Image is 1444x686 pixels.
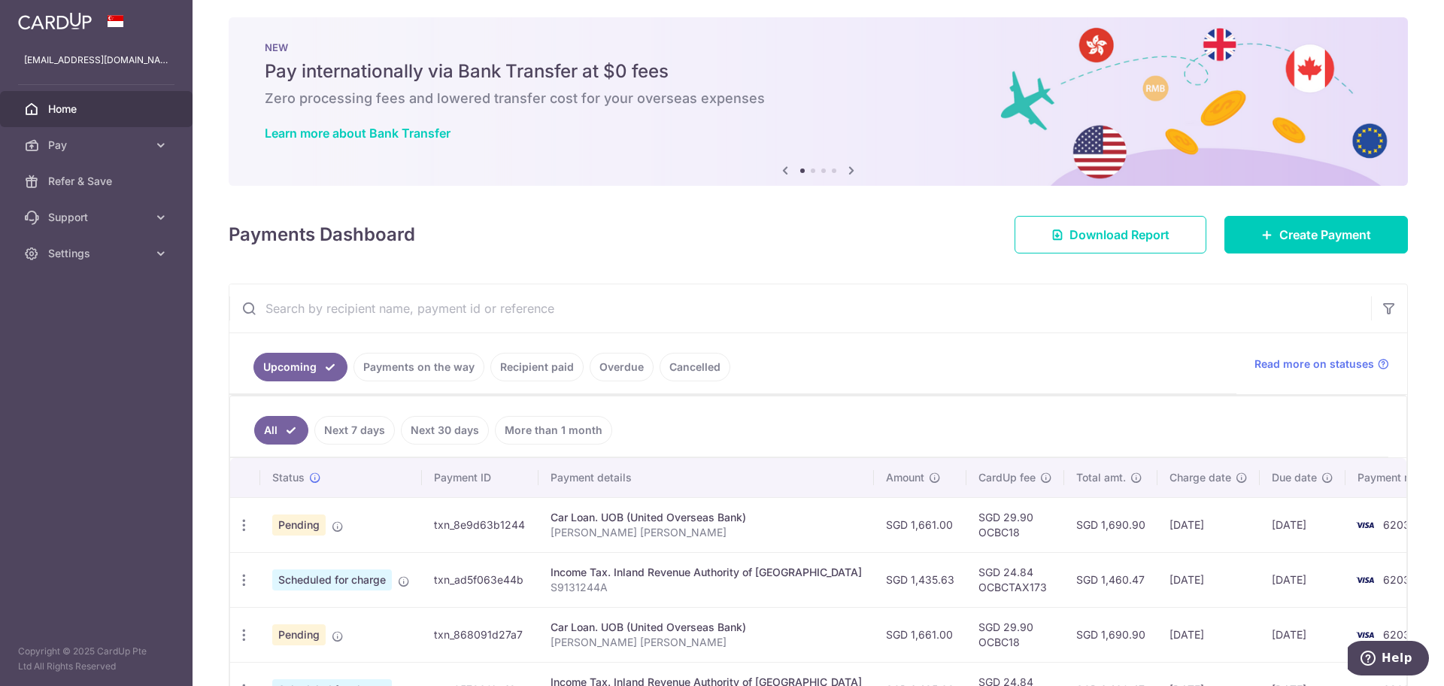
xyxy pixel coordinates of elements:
[272,624,326,645] span: Pending
[1260,497,1345,552] td: [DATE]
[48,138,147,153] span: Pay
[1383,573,1410,586] span: 6203
[229,221,415,248] h4: Payments Dashboard
[48,246,147,261] span: Settings
[966,607,1064,662] td: SGD 29.90 OCBC18
[1064,607,1157,662] td: SGD 1,690.90
[1224,216,1408,253] a: Create Payment
[265,126,450,141] a: Learn more about Bank Transfer
[24,53,168,68] p: [EMAIL_ADDRESS][DOMAIN_NAME]
[978,470,1036,485] span: CardUp fee
[265,41,1372,53] p: NEW
[1383,518,1410,531] span: 6203
[422,607,538,662] td: txn_868091d27a7
[551,635,862,650] p: [PERSON_NAME] [PERSON_NAME]
[422,552,538,607] td: txn_ad5f063e44b
[1254,357,1389,372] a: Read more on statuses
[1157,497,1260,552] td: [DATE]
[1383,628,1410,641] span: 6203
[314,416,395,445] a: Next 7 days
[966,497,1064,552] td: SGD 29.90 OCBC18
[1157,607,1260,662] td: [DATE]
[490,353,584,381] a: Recipient paid
[1350,626,1380,644] img: Bank Card
[229,284,1371,332] input: Search by recipient name, payment id or reference
[966,552,1064,607] td: SGD 24.84 OCBCTAX173
[1260,552,1345,607] td: [DATE]
[1157,552,1260,607] td: [DATE]
[551,565,862,580] div: Income Tax. Inland Revenue Authority of [GEOGRAPHIC_DATA]
[1350,516,1380,534] img: Bank Card
[1015,216,1206,253] a: Download Report
[886,470,924,485] span: Amount
[422,497,538,552] td: txn_8e9d63b1244
[551,580,862,595] p: S9131244A
[1169,470,1231,485] span: Charge date
[1350,571,1380,589] img: Bank Card
[874,607,966,662] td: SGD 1,661.00
[551,510,862,525] div: Car Loan. UOB (United Overseas Bank)
[1069,226,1169,244] span: Download Report
[874,552,966,607] td: SGD 1,435.63
[1260,607,1345,662] td: [DATE]
[590,353,654,381] a: Overdue
[254,416,308,445] a: All
[1272,470,1317,485] span: Due date
[265,59,1372,83] h5: Pay internationally via Bank Transfer at $0 fees
[874,497,966,552] td: SGD 1,661.00
[48,210,147,225] span: Support
[353,353,484,381] a: Payments on the way
[495,416,612,445] a: More than 1 month
[253,353,347,381] a: Upcoming
[422,458,538,497] th: Payment ID
[48,174,147,189] span: Refer & Save
[1064,497,1157,552] td: SGD 1,690.90
[272,514,326,536] span: Pending
[660,353,730,381] a: Cancelled
[538,458,874,497] th: Payment details
[18,12,92,30] img: CardUp
[1279,226,1371,244] span: Create Payment
[272,470,305,485] span: Status
[48,102,147,117] span: Home
[1254,357,1374,372] span: Read more on statuses
[551,620,862,635] div: Car Loan. UOB (United Overseas Bank)
[551,525,862,540] p: [PERSON_NAME] [PERSON_NAME]
[1076,470,1126,485] span: Total amt.
[401,416,489,445] a: Next 30 days
[1064,552,1157,607] td: SGD 1,460.47
[229,17,1408,186] img: Bank transfer banner
[265,90,1372,108] h6: Zero processing fees and lowered transfer cost for your overseas expenses
[272,569,392,590] span: Scheduled for charge
[1348,641,1429,678] iframe: Opens a widget where you can find more information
